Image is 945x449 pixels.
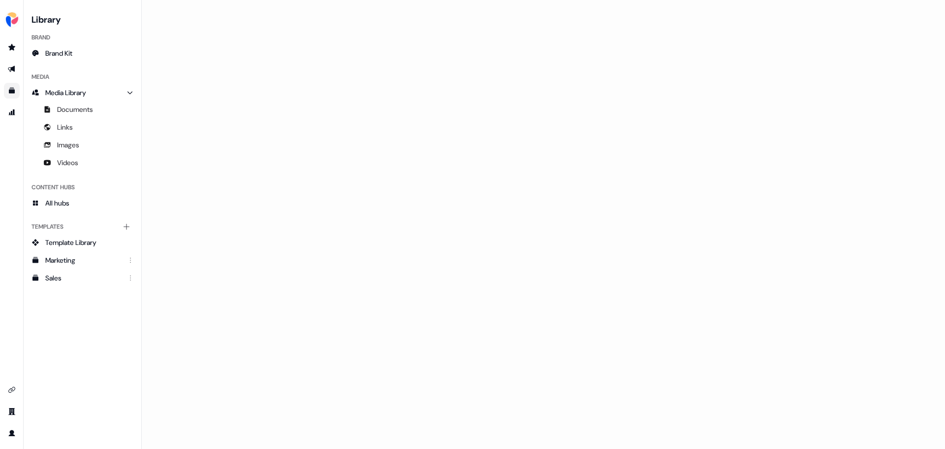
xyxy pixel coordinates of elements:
[57,140,79,150] span: Images
[28,69,137,85] div: Media
[4,425,20,441] a: Go to profile
[45,255,122,265] div: Marketing
[57,158,78,168] span: Videos
[28,270,137,286] a: Sales
[28,252,137,268] a: Marketing
[4,104,20,120] a: Go to attribution
[57,104,93,114] span: Documents
[4,61,20,77] a: Go to outbound experience
[28,219,137,235] div: Templates
[45,273,122,283] div: Sales
[28,30,137,45] div: Brand
[45,48,72,58] span: Brand Kit
[45,88,86,98] span: Media Library
[28,179,137,195] div: Content Hubs
[4,39,20,55] a: Go to prospects
[45,238,96,247] span: Template Library
[28,235,137,250] a: Template Library
[28,102,137,117] a: Documents
[57,122,73,132] span: Links
[4,404,20,419] a: Go to team
[28,12,137,26] h3: Library
[28,137,137,153] a: Images
[28,195,137,211] a: All hubs
[45,198,69,208] span: All hubs
[28,119,137,135] a: Links
[4,382,20,398] a: Go to integrations
[28,85,137,101] a: Media Library
[28,45,137,61] a: Brand Kit
[4,83,20,99] a: Go to templates
[28,155,137,171] a: Videos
